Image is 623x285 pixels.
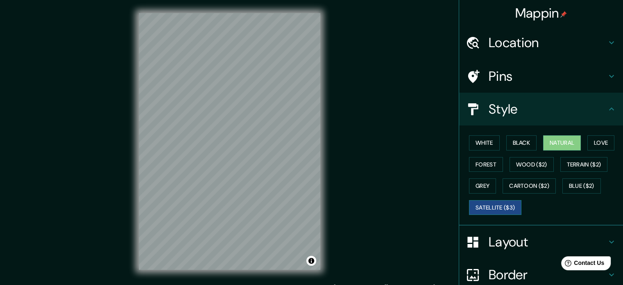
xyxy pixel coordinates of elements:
[459,226,623,258] div: Layout
[489,267,607,283] h4: Border
[489,34,607,51] h4: Location
[515,5,567,21] h4: Mappin
[139,13,320,270] canvas: Map
[562,178,601,194] button: Blue ($2)
[459,26,623,59] div: Location
[459,93,623,125] div: Style
[510,157,554,172] button: Wood ($2)
[489,101,607,117] h4: Style
[489,68,607,84] h4: Pins
[469,135,500,150] button: White
[560,157,608,172] button: Terrain ($2)
[469,157,503,172] button: Forest
[543,135,581,150] button: Natural
[469,178,496,194] button: Grey
[560,11,567,18] img: pin-icon.png
[503,178,556,194] button: Cartoon ($2)
[489,234,607,250] h4: Layout
[506,135,537,150] button: Black
[587,135,614,150] button: Love
[550,253,614,276] iframe: Help widget launcher
[306,256,316,266] button: Toggle attribution
[459,60,623,93] div: Pins
[469,200,521,215] button: Satellite ($3)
